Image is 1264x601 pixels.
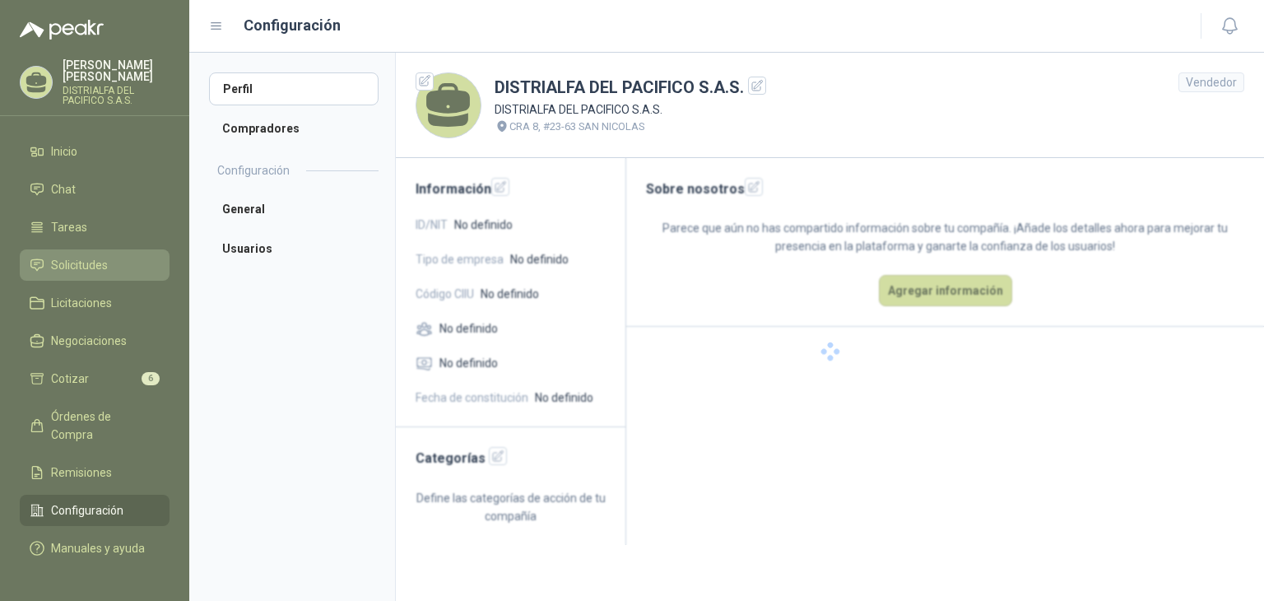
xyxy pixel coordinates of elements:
[20,533,170,564] a: Manuales y ayuda
[20,287,170,319] a: Licitaciones
[20,401,170,450] a: Órdenes de Compra
[244,14,341,37] h1: Configuración
[20,457,170,488] a: Remisiones
[209,232,379,265] a: Usuarios
[20,20,104,40] img: Logo peakr
[209,72,379,105] a: Perfil
[20,212,170,243] a: Tareas
[51,539,145,557] span: Manuales y ayuda
[495,100,766,119] p: DISTRIALFA DEL PACIFICO S.A.S.
[20,136,170,167] a: Inicio
[51,408,154,444] span: Órdenes de Compra
[51,142,77,161] span: Inicio
[209,112,379,145] a: Compradores
[142,372,160,385] span: 6
[51,464,112,482] span: Remisiones
[51,370,89,388] span: Cotizar
[63,86,170,105] p: DISTRIALFA DEL PACIFICO S.A.S.
[63,59,170,82] p: [PERSON_NAME] [PERSON_NAME]
[51,294,112,312] span: Licitaciones
[51,501,123,519] span: Configuración
[51,256,108,274] span: Solicitudes
[51,332,127,350] span: Negociaciones
[495,75,766,100] h1: DISTRIALFA DEL PACIFICO S.A.S.
[217,161,290,179] h2: Configuración
[51,218,87,236] span: Tareas
[20,249,170,281] a: Solicitudes
[509,119,644,135] p: CRA 8, #23-63 SAN NICOLAS
[1178,72,1244,92] div: Vendedor
[20,363,170,394] a: Cotizar6
[20,325,170,356] a: Negociaciones
[20,495,170,526] a: Configuración
[20,174,170,205] a: Chat
[51,180,76,198] span: Chat
[209,193,379,226] a: General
